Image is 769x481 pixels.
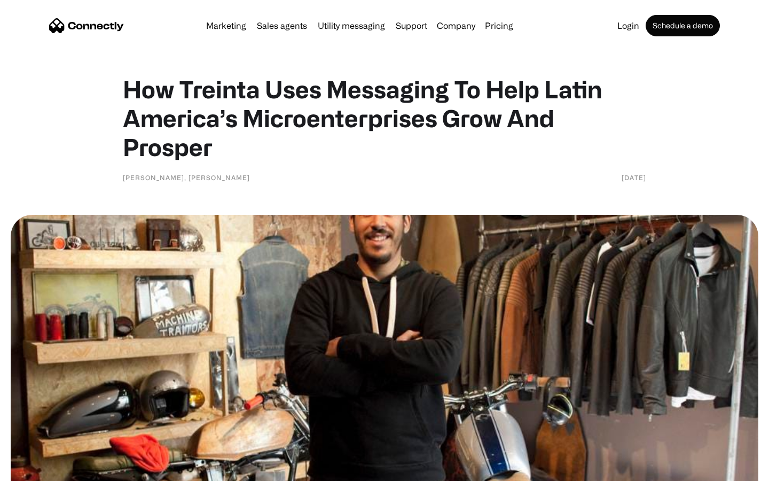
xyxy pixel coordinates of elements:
a: Utility messaging [313,21,389,30]
div: [DATE] [622,172,646,183]
aside: Language selected: English [11,462,64,477]
a: Sales agents [253,21,311,30]
div: [PERSON_NAME], [PERSON_NAME] [123,172,250,183]
ul: Language list [21,462,64,477]
a: Marketing [202,21,250,30]
h1: How Treinta Uses Messaging To Help Latin America’s Microenterprises Grow And Prosper [123,75,646,161]
a: Login [613,21,644,30]
a: Support [391,21,431,30]
a: Pricing [481,21,517,30]
a: Schedule a demo [646,15,720,36]
div: Company [437,18,475,33]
